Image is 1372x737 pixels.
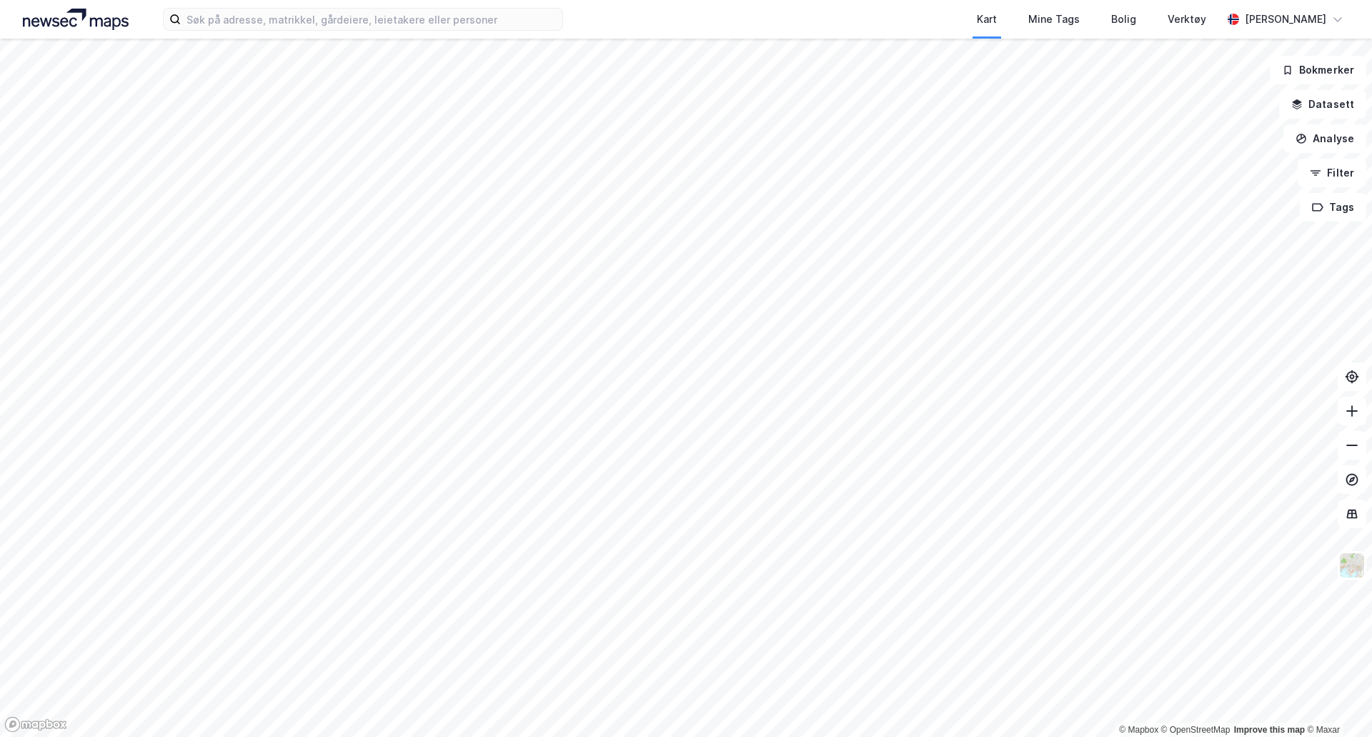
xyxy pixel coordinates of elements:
[23,9,129,30] img: logo.a4113a55bc3d86da70a041830d287a7e.svg
[1119,725,1158,735] a: Mapbox
[1270,56,1366,84] button: Bokmerker
[1300,193,1366,222] button: Tags
[1338,552,1366,579] img: Z
[977,11,997,28] div: Kart
[181,9,562,30] input: Søk på adresse, matrikkel, gårdeiere, leietakere eller personer
[1028,11,1080,28] div: Mine Tags
[1279,90,1366,119] button: Datasett
[1161,725,1231,735] a: OpenStreetMap
[1245,11,1326,28] div: [PERSON_NAME]
[1111,11,1136,28] div: Bolig
[1234,725,1305,735] a: Improve this map
[1298,159,1366,187] button: Filter
[1301,668,1372,737] div: Kontrollprogram for chat
[4,716,67,733] a: Mapbox homepage
[1168,11,1206,28] div: Verktøy
[1283,124,1366,153] button: Analyse
[1301,668,1372,737] iframe: Chat Widget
